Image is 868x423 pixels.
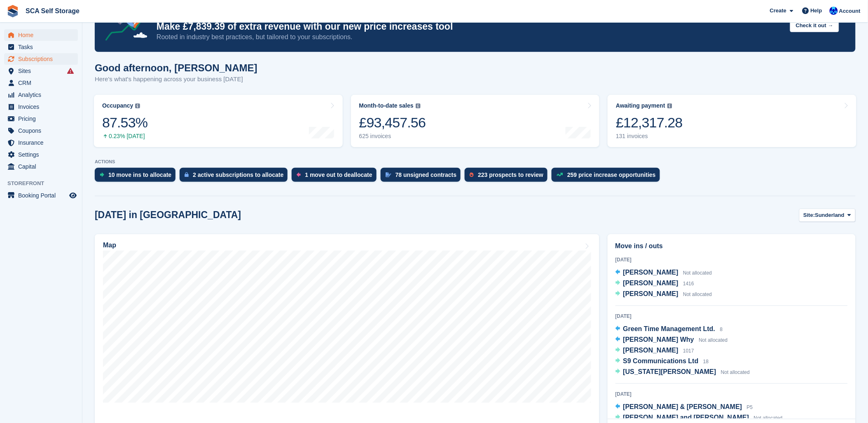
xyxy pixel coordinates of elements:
[615,402,753,413] a: [PERSON_NAME] & [PERSON_NAME] P5
[616,114,683,131] div: £12,317.28
[623,325,716,332] span: Green Time Management Ltd.
[95,209,241,221] h2: [DATE] in [GEOGRAPHIC_DATA]
[305,172,372,178] div: 1 move out to deallocate
[18,125,68,136] span: Coupons
[557,173,563,176] img: price_increase_opportunities-93ffe204e8149a01c8c9dc8f82e8f89637d9d84a8eef4429ea346261dce0b2c0.svg
[830,7,838,15] img: Kelly Neesham
[615,356,709,367] a: S9 Communications Ltd 18
[683,270,712,276] span: Not allocated
[720,327,723,332] span: 8
[95,62,257,73] h1: Good afternoon, [PERSON_NAME]
[68,190,78,200] a: Preview store
[615,335,728,345] a: [PERSON_NAME] Why Not allocated
[351,95,600,147] a: Month-to-date sales £93,457.56 625 invoices
[616,133,683,140] div: 131 invoices
[790,19,839,33] button: Check it out →
[18,149,68,160] span: Settings
[615,390,848,398] div: [DATE]
[297,172,301,177] img: move_outs_to_deallocate_icon-f764333ba52eb49d3ac5e1228854f67142a1ed5810a6f6cc68b1a99e826820c5.svg
[4,101,78,113] a: menu
[615,313,848,320] div: [DATE]
[811,7,822,15] span: Help
[18,29,68,41] span: Home
[95,75,257,84] p: Here's what's happening across your business [DATE]
[4,29,78,41] a: menu
[615,241,848,251] h2: Move ins / outs
[22,4,83,18] a: SCA Self Storage
[623,368,716,375] span: [US_STATE][PERSON_NAME]
[683,281,694,287] span: 1416
[747,404,753,410] span: P5
[395,172,457,178] div: 78 unsigned contracts
[180,168,292,186] a: 2 active subscriptions to allocate
[815,211,845,219] span: Sunderland
[157,33,784,42] p: Rooted in industry best practices, but tailored to your subscriptions.
[18,41,68,53] span: Tasks
[4,77,78,89] a: menu
[4,53,78,65] a: menu
[623,280,678,287] span: [PERSON_NAME]
[683,291,712,297] span: Not allocated
[18,137,68,148] span: Insurance
[615,256,848,263] div: [DATE]
[615,367,750,378] a: [US_STATE][PERSON_NAME] Not allocated
[804,211,815,219] span: Site:
[4,41,78,53] a: menu
[359,133,426,140] div: 625 invoices
[615,289,712,300] a: [PERSON_NAME] Not allocated
[359,102,414,109] div: Month-to-date sales
[4,65,78,77] a: menu
[4,137,78,148] a: menu
[7,5,19,17] img: stora-icon-8386f47178a22dfd0bd8f6a31ec36ba5ce8667c1dd55bd0f319d3a0aa187defe.svg
[18,161,68,172] span: Capital
[100,172,104,177] img: move_ins_to_allocate_icon-fdf77a2bb77ea45bf5b3d319d69a93e2d87916cf1d5bf7949dd705db3b84f3ca.svg
[18,101,68,113] span: Invoices
[103,242,116,249] h2: Map
[18,190,68,201] span: Booking Portal
[67,68,74,74] i: Smart entry sync failures have occurred
[4,113,78,125] a: menu
[616,102,665,109] div: Awaiting payment
[135,103,140,108] img: icon-info-grey-7440780725fd019a000dd9b08b2336e03edf1995a4989e88bcd33f0948082b44.svg
[754,415,783,421] span: Not allocated
[615,268,712,278] a: [PERSON_NAME] Not allocated
[292,168,380,186] a: 1 move out to deallocate
[94,95,343,147] a: Occupancy 87.53% 0.23% [DATE]
[18,53,68,65] span: Subscriptions
[95,159,856,164] p: ACTIONS
[102,133,147,140] div: 0.23% [DATE]
[799,209,856,222] button: Site: Sunderland
[552,168,664,186] a: 259 price increase opportunities
[608,95,856,147] a: Awaiting payment £12,317.28 131 invoices
[18,89,68,101] span: Analytics
[18,77,68,89] span: CRM
[381,168,465,186] a: 78 unsigned contracts
[699,337,728,343] span: Not allocated
[102,114,147,131] div: 87.53%
[465,168,552,186] a: 223 prospects to review
[623,347,678,354] span: [PERSON_NAME]
[95,168,180,186] a: 10 move ins to allocate
[721,369,750,375] span: Not allocated
[770,7,786,15] span: Create
[185,172,189,177] img: active_subscription_to_allocate_icon-d502201f5373d7db506a760aba3b589e785aa758c864c3986d89f69b8ff3...
[703,359,709,364] span: 18
[615,324,723,335] a: Green Time Management Ltd. 8
[4,149,78,160] a: menu
[567,172,656,178] div: 259 price increase opportunities
[18,65,68,77] span: Sites
[683,348,694,354] span: 1017
[623,403,742,410] span: [PERSON_NAME] & [PERSON_NAME]
[18,113,68,125] span: Pricing
[667,103,672,108] img: icon-info-grey-7440780725fd019a000dd9b08b2336e03edf1995a4989e88bcd33f0948082b44.svg
[7,179,82,188] span: Storefront
[623,414,749,421] span: [PERSON_NAME] and [PERSON_NAME]
[623,290,678,297] span: [PERSON_NAME]
[615,278,694,289] a: [PERSON_NAME] 1416
[108,172,171,178] div: 10 move ins to allocate
[157,21,784,33] p: Make £7,839.39 of extra revenue with our new price increases tool
[193,172,283,178] div: 2 active subscriptions to allocate
[4,89,78,101] a: menu
[416,103,421,108] img: icon-info-grey-7440780725fd019a000dd9b08b2336e03edf1995a4989e88bcd33f0948082b44.svg
[470,172,474,177] img: prospect-51fa495bee0391a8d652442698ab0144808aea92771e9ea1ae160a38d050c398.svg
